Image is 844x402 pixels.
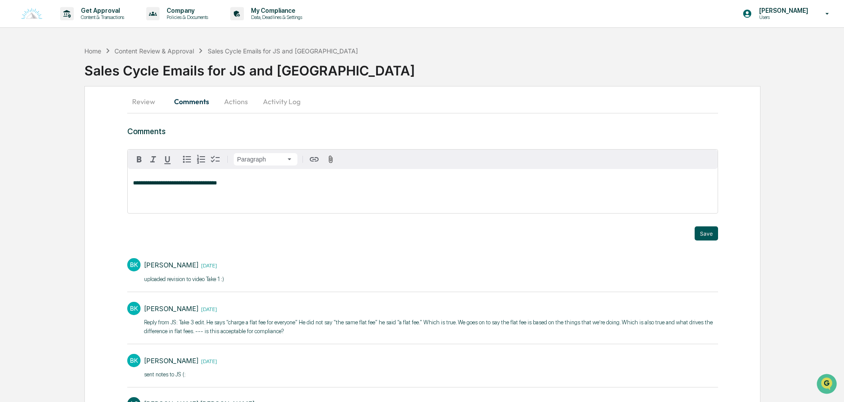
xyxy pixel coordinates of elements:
[27,120,72,127] span: [PERSON_NAME]
[127,91,167,112] button: Review
[18,173,56,182] span: Data Lookup
[64,158,71,165] div: 🗄️
[198,261,217,269] time: Friday, September 19, 2025 at 2:44:11 PM EDT
[84,56,844,79] div: Sales Cycle Emails for JS and [GEOGRAPHIC_DATA]
[18,120,25,128] img: 1746055101610-c473b297-6a78-478c-a979-82029cc54cd1
[137,96,161,107] button: See all
[21,8,42,20] img: logo
[9,98,59,105] div: Past conversations
[73,157,110,165] span: Attestations
[144,275,224,284] p: uploaded revision to video Take 1 :)​
[73,120,76,127] span: •
[132,152,146,166] button: Bold
[9,174,16,181] div: 🔎
[127,354,141,367] div: BK
[127,127,718,136] h3: Comments
[5,153,61,169] a: 🖐️Preclearance
[752,7,813,14] p: [PERSON_NAME]
[30,76,112,83] div: We're available if you need us!
[9,158,16,165] div: 🖐️
[695,226,718,240] button: Save
[9,19,161,33] p: How can we help?
[127,258,141,271] div: BK
[144,261,198,269] div: [PERSON_NAME]
[78,120,96,127] span: [DATE]
[5,170,59,186] a: 🔎Data Lookup
[61,153,113,169] a: 🗄️Attestations
[256,91,308,112] button: Activity Log
[114,47,194,55] div: Content Review & Approval
[127,302,141,315] div: BK
[160,152,175,166] button: Underline
[84,47,101,55] div: Home
[62,195,107,202] a: Powered byPylon
[244,7,307,14] p: My Compliance
[144,370,217,379] p: sent notes to JS (:
[30,68,145,76] div: Start new chat
[208,47,358,55] div: Sales Cycle Emails for JS and [GEOGRAPHIC_DATA]
[88,195,107,202] span: Pylon
[323,154,338,165] button: Attach files
[18,157,57,165] span: Preclearance
[198,305,217,312] time: Friday, September 19, 2025 at 11:26:28 AM EDT
[9,112,23,126] img: Cameron Burns
[146,152,160,166] button: Italic
[144,357,198,365] div: [PERSON_NAME]
[144,318,718,335] p: Reply from JS: Take 3 edit. He says “charge a flat fee for everyone” He did not say “the same fla...
[150,70,161,81] button: Start new chat
[216,91,256,112] button: Actions
[74,7,129,14] p: Get Approval
[144,304,198,313] div: [PERSON_NAME]
[127,91,718,112] div: secondary tabs example
[198,357,217,364] time: Thursday, September 18, 2025 at 2:25:37 PM EDT
[816,373,840,397] iframe: Open customer support
[9,68,25,83] img: 1746055101610-c473b297-6a78-478c-a979-82029cc54cd1
[167,91,216,112] button: Comments
[244,14,307,20] p: Data, Deadlines & Settings
[160,7,213,14] p: Company
[160,14,213,20] p: Policies & Documents
[234,153,297,165] button: Block type
[74,14,129,20] p: Content & Transactions
[752,14,813,20] p: Users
